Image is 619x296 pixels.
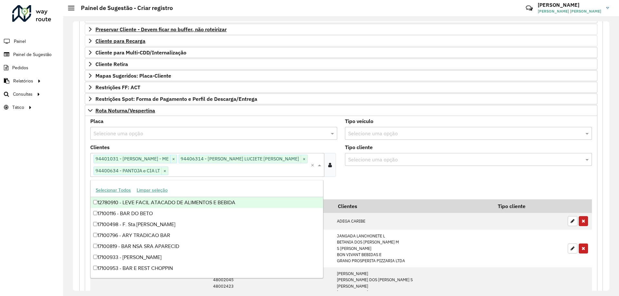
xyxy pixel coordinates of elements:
[91,219,323,230] div: 17100498 - F. Sta.[PERSON_NAME]
[334,230,494,267] td: JANGADA LANCHONETE L BETANIA DOS [PERSON_NAME] M S [PERSON_NAME] BON VIVANT BEBIDAS E GRANO PROSP...
[91,230,323,241] div: 17100796 - ARY TRADICAO BAR
[94,155,170,163] span: 94401031 - [PERSON_NAME] - ME
[95,96,257,101] span: Restrições Spot: Forma de Pagamento e Perfil de Descarga/Entrega
[95,108,155,113] span: Rota Noturna/Vespertina
[345,117,373,125] label: Tipo veículo
[95,62,128,67] span: Cliente Retira
[538,8,601,14] span: [PERSON_NAME] [PERSON_NAME]
[170,155,177,163] span: ×
[311,161,316,169] span: Clear all
[12,64,28,71] span: Pedidos
[494,199,565,213] th: Tipo cliente
[85,105,597,116] a: Rota Noturna/Vespertina
[14,38,26,45] span: Painel
[12,104,24,111] span: Tático
[95,50,186,55] span: Cliente para Multi-CDD/Internalização
[95,38,145,43] span: Cliente para Recarga
[91,252,323,263] div: 17100933 - [PERSON_NAME]
[13,91,33,98] span: Consultas
[134,185,171,195] button: Limpar seleção
[95,27,227,32] span: Preservar Cliente - Devem ficar no buffer, não roteirizar
[85,24,597,35] a: Preservar Cliente - Devem ficar no buffer, não roteirizar
[93,185,134,195] button: Selecionar Todos
[85,82,597,93] a: Restrições FF: ACT
[91,274,323,285] div: 17100954 - PANIFICADORA MODERNA
[85,93,597,104] a: Restrições Spot: Forma de Pagamento e Perfil de Descarga/Entrega
[91,263,323,274] div: 17100953 - BAR E REST CHOPPIN
[179,155,301,163] span: 94406314 - [PERSON_NAME] LUCIETE [PERSON_NAME]
[90,143,110,151] label: Clientes
[90,180,323,278] ng-dropdown-panel: Options list
[91,197,323,208] div: 12780910 - LEVE FACIL ATACADO DE ALIMENTOS E BEBIDA
[13,51,52,58] span: Painel de Sugestão
[334,199,494,213] th: Clientes
[13,78,33,84] span: Relatórios
[95,73,171,78] span: Mapas Sugeridos: Placa-Cliente
[91,208,323,219] div: 17100116 - BAR DO BETO
[95,85,140,90] span: Restrições FF: ACT
[90,117,103,125] label: Placa
[85,35,597,46] a: Cliente para Recarga
[345,143,373,151] label: Tipo cliente
[85,47,597,58] a: Cliente para Multi-CDD/Internalização
[85,70,597,81] a: Mapas Sugeridos: Placa-Cliente
[85,59,597,70] a: Cliente Retira
[162,167,168,175] span: ×
[538,2,601,8] h3: [PERSON_NAME]
[334,213,494,230] td: ADEGA CARIBE
[74,5,173,12] h2: Painel de Sugestão - Criar registro
[301,155,307,163] span: ×
[91,241,323,252] div: 17100819 - BAR NSA SRA APARECID
[522,1,536,15] a: Contato Rápido
[94,167,162,175] span: 94400634 - PANTOJA e CIA LT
